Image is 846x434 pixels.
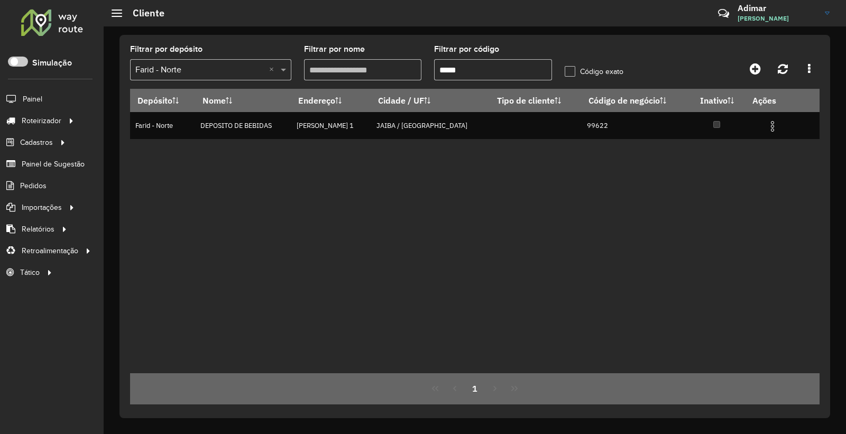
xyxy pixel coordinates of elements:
label: Filtrar por nome [304,43,365,56]
td: DEPOSITO DE BEBIDAS [195,112,291,139]
th: Ações [745,89,808,112]
th: Endereço [291,89,371,112]
a: Contato Rápido [712,2,735,25]
span: Retroalimentação [22,245,78,256]
span: Painel de Sugestão [22,159,85,170]
span: Importações [22,202,62,213]
h3: Adimar [738,3,817,13]
span: Pedidos [20,180,47,191]
td: [PERSON_NAME] 1 [291,112,371,139]
button: 1 [465,378,485,399]
th: Código de negócio [581,89,688,112]
span: [PERSON_NAME] [738,14,817,23]
th: Cidade / UF [371,89,490,112]
td: Farid - Norte [130,112,195,139]
span: Relatórios [22,224,54,235]
label: Filtrar por código [434,43,499,56]
span: Roteirizador [22,115,61,126]
td: 99622 [581,112,688,139]
label: Simulação [32,57,72,69]
label: Código exato [565,66,623,77]
th: Tipo de cliente [490,89,581,112]
span: Cadastros [20,137,53,148]
th: Depósito [130,89,195,112]
th: Inativo [688,89,745,112]
span: Painel [23,94,42,105]
td: JAIBA / [GEOGRAPHIC_DATA] [371,112,490,139]
label: Filtrar por depósito [130,43,203,56]
th: Nome [195,89,291,112]
span: Clear all [269,63,278,76]
h2: Cliente [122,7,164,19]
span: Tático [20,267,40,278]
